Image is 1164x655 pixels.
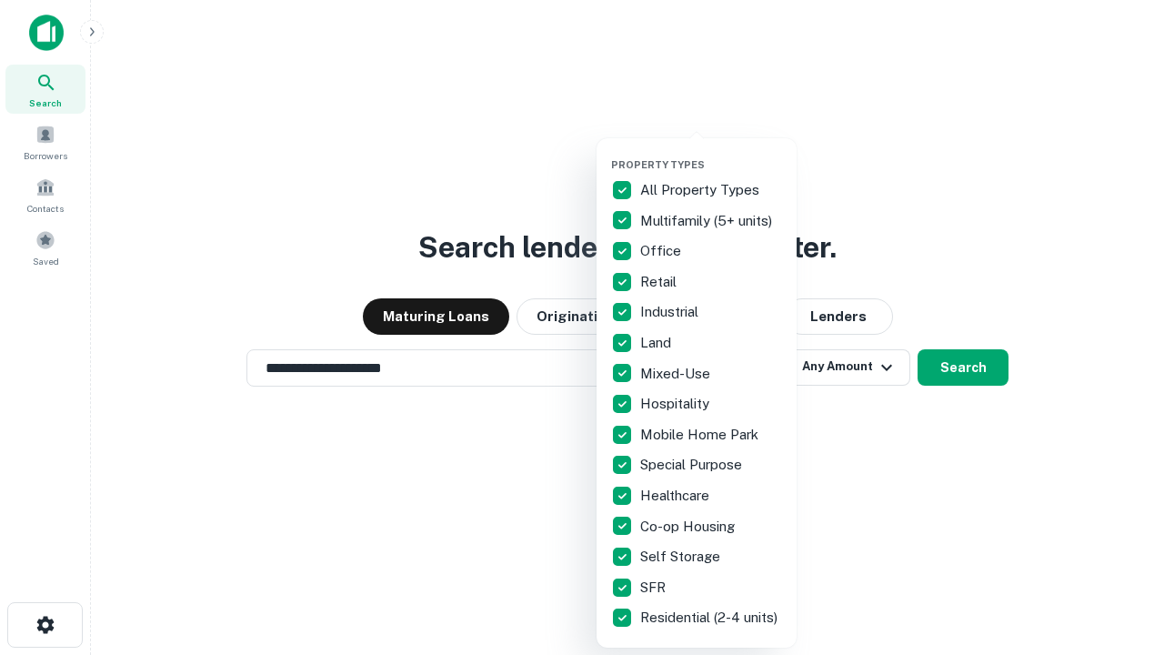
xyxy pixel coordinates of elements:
p: Mixed-Use [640,363,714,385]
span: Property Types [611,159,705,170]
p: SFR [640,577,669,599]
iframe: Chat Widget [1073,509,1164,597]
p: Self Storage [640,546,724,568]
p: Mobile Home Park [640,424,762,446]
p: Hospitality [640,393,713,415]
p: Multifamily (5+ units) [640,210,776,232]
p: Land [640,332,675,354]
p: Industrial [640,301,702,323]
p: Co-op Housing [640,516,738,538]
p: Healthcare [640,485,713,507]
p: All Property Types [640,179,763,201]
p: Residential (2-4 units) [640,607,781,629]
p: Office [640,240,685,262]
p: Special Purpose [640,454,746,476]
p: Retail [640,271,680,293]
